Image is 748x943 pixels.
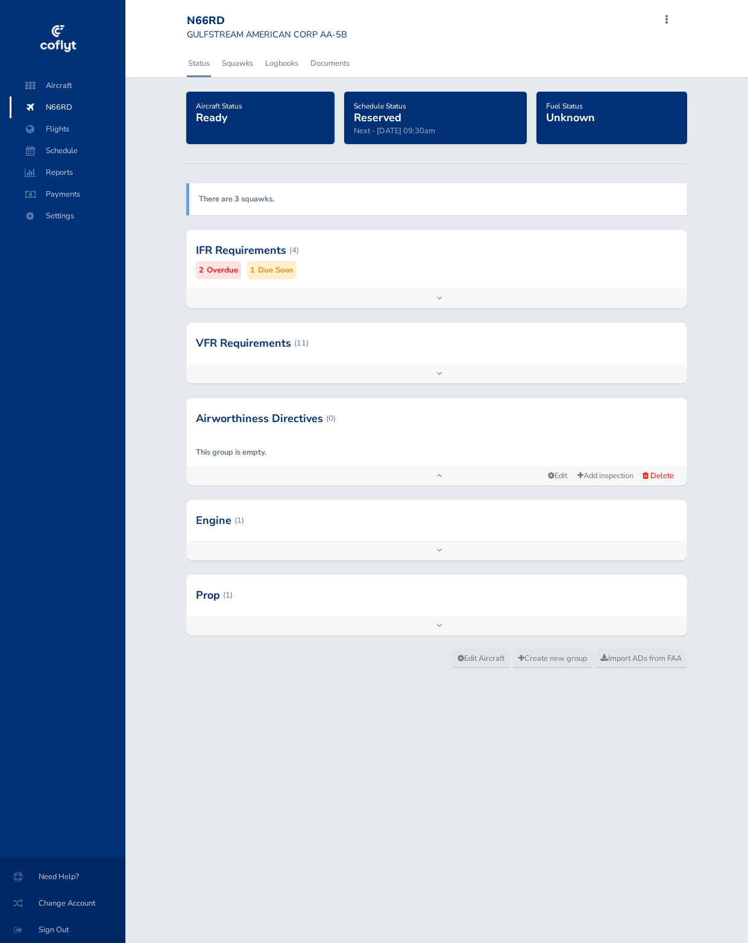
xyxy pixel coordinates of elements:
[601,653,682,664] span: Import ADs from FAA
[513,650,592,668] a: Create new group
[543,468,572,484] a: Edit
[187,14,347,28] div: N66RD
[354,98,406,125] a: Schedule StatusReserved
[354,110,401,125] span: Reserved
[264,50,300,77] a: Logbooks
[196,110,227,125] span: Ready
[196,101,242,111] span: Aircraft Status
[22,205,113,227] span: Settings
[187,50,211,77] a: Status
[354,125,435,136] span: Next - [DATE] 09:30am
[546,101,583,111] span: Fuel Status
[221,50,254,77] a: Squawks
[457,653,504,664] span: Edit Aircraft
[14,919,111,941] span: Sign Out
[187,28,347,40] small: GULFSTREAM AMERICAN CORP AA-5B
[354,101,406,111] span: Schedule Status
[572,467,639,485] a: Add inspection
[14,892,111,914] span: Change Account
[548,470,567,481] span: Edit
[258,264,294,277] small: Due Soon
[596,650,687,668] a: Import ADs from FAA
[452,650,510,668] a: Edit Aircraft
[207,264,238,277] small: Overdue
[22,162,113,183] span: Reports
[199,194,274,204] a: There are 3 squawks.
[22,75,113,96] span: Aircraft
[546,110,595,125] span: Unknown
[22,140,113,162] span: Schedule
[22,118,113,140] span: Flights
[650,470,674,481] span: Delete
[38,21,78,57] img: coflyt logo
[639,469,677,482] button: Delete
[518,653,587,664] span: Create new group
[309,50,351,77] a: Documents
[196,447,266,458] strong: This group is empty.
[22,96,113,118] span: N66RD
[22,183,113,205] span: Payments
[14,866,111,888] span: Need Help?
